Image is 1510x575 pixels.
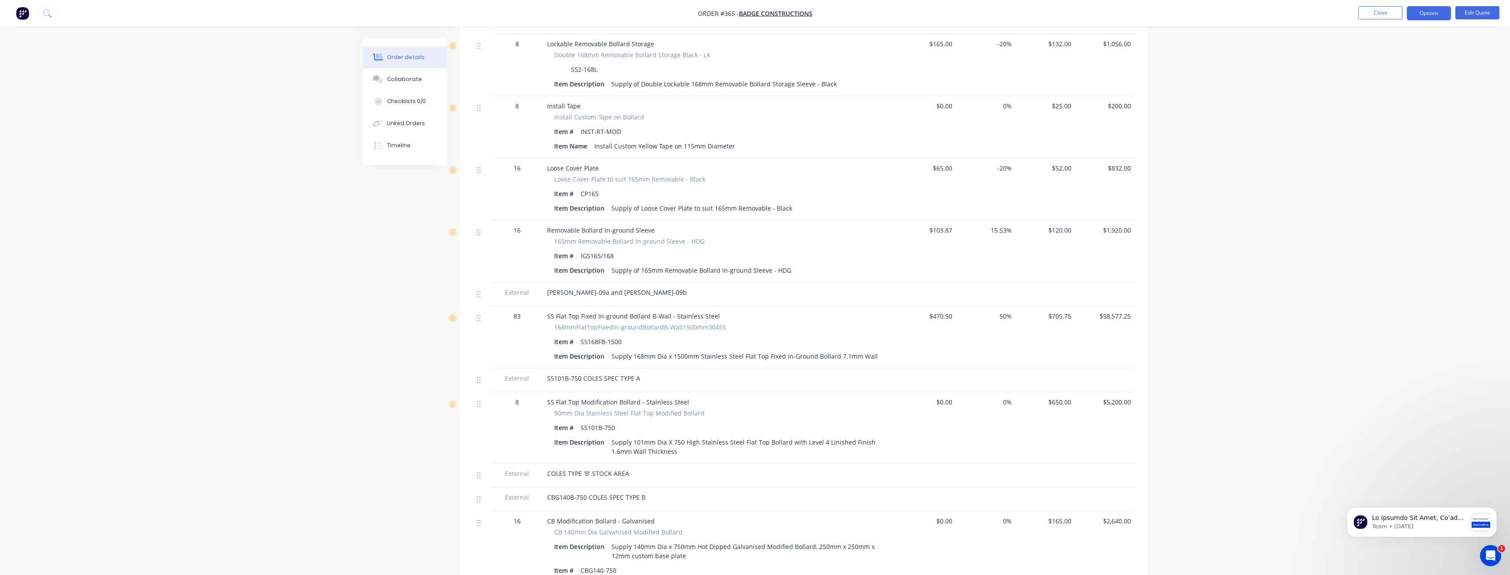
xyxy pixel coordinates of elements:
span: $52.00 [1019,163,1071,173]
div: Item # [554,249,577,262]
span: 15.53% [959,226,1012,235]
span: $5,200.00 [1078,397,1131,407]
span: $25.00 [1019,101,1071,111]
span: -20% [959,163,1012,173]
span: $2,640.00 [1078,516,1131,526]
span: Install Tape [547,102,581,110]
span: 16 [514,163,521,173]
div: Item # [554,421,577,434]
div: SS168FB-1500 [577,335,625,348]
span: External [494,493,540,502]
span: [PERSON_NAME]-09a and [PERSON_NAME]-09b [547,288,687,297]
span: $650.00 [1019,397,1071,407]
span: 0% [959,101,1012,111]
div: Supply of Double Lockable 168mm Removable Bollard Storage Sleeve - Black [608,78,840,90]
button: Edit Quote [1455,6,1499,19]
span: 168mmFlatTopFixedIn-groundBollardB-Wall1500mm304SS [554,323,726,332]
div: Timeline [387,141,410,149]
div: Item Description [554,350,608,363]
span: Loose Cover Plate to suit 165mm Removable - Black [554,174,705,184]
span: External [494,374,540,383]
div: Linked Orders [387,119,425,127]
span: $103.87 [900,226,952,235]
span: CB 140mm Dia Galvanised Modified Bollard [554,527,682,537]
img: Factory [16,7,29,20]
span: $470.50 [900,312,952,321]
span: CB Modification Bollard - Galvanised [547,517,655,525]
span: External [494,469,540,478]
span: Lockable Removable Bollard Storage [547,40,654,48]
span: -20% [959,39,1012,48]
div: Order details [387,53,425,61]
div: Item # [554,187,577,200]
span: $0.00 [900,516,952,526]
span: Install Custom Tape on Bollard [554,112,644,122]
div: IGS165/168 [577,249,617,262]
div: Supply of 165mm Removable Bollard In-ground Sleeve - HDG [608,264,795,277]
p: Message from Team, sent 2w ago [38,33,134,41]
span: 50% [959,312,1012,321]
span: Loose Cover Plate [547,164,599,172]
button: Collaborate [363,68,447,90]
button: Close [1358,6,1402,19]
div: Item Description [554,202,608,215]
span: COLES TYPE 'B' STOCK AREA [547,469,629,478]
button: Order details [363,46,447,68]
span: $0.00 [900,397,952,407]
div: Item Description [554,540,608,553]
span: 0% [959,397,1012,407]
span: $0.00 [900,101,952,111]
button: Timeline [363,134,447,156]
span: 0% [959,516,1012,526]
button: Options [1407,6,1451,20]
span: $132.00 [1019,39,1071,48]
span: $832.00 [1078,163,1131,173]
button: Linked Orders [363,112,447,134]
span: 16 [514,516,521,526]
div: Checklists 0/0 [387,97,426,105]
span: $705.75 [1019,312,1071,321]
span: 16 [514,226,521,235]
span: 165mm Removable Bollard In-ground Sleeve - HDG [554,237,705,246]
div: Supply 168mm Dia x 1500mm Stainless Steel Flat Top Fixed In-Ground Bollard 7.1mm Wall [608,350,881,363]
span: 8 [515,101,519,111]
div: Collaborate [387,75,422,83]
iframe: Intercom live chat [1480,545,1501,566]
span: 83 [514,312,521,321]
div: Item Description [554,78,608,90]
div: Item Description [554,436,608,449]
span: SS Flat Top Fixed In-ground Bollard B-Wall - Stainless Steel [547,312,720,320]
span: CBG140B-750 COLES SPEC TYPE B [547,493,645,501]
span: $58,577.25 [1078,312,1131,321]
span: 8 [515,39,519,48]
div: INST-RT-MOD [577,125,625,138]
span: SS Flat Top Modification Bollard - Stainless Steel [547,398,689,406]
div: Item # [554,335,577,348]
span: $1,056.00 [1078,39,1131,48]
span: $200.00 [1078,101,1131,111]
span: SS101B-750 COLES SPEC TYPE A [547,374,640,382]
span: $165.00 [1019,516,1071,526]
span: Removable Bollard In-ground Sleeve [547,226,655,234]
iframe: Intercom notifications message [1334,490,1510,551]
span: Order #365 - [698,9,739,18]
span: Badge Constructions [739,9,813,18]
div: CP165 [577,187,602,200]
span: $1,920.00 [1078,226,1131,235]
span: External [494,288,540,297]
div: Supply 101mm Dia X 750 High Stainless Steel Flat Top Bollard with Level 4 Linished Finish 1.6mm W... [608,436,879,458]
div: Install Custom Yellow Tape on 115mm Diameter [591,140,738,152]
div: Supply of Loose Cover Plate to suit 165mm Removable - Black [608,202,796,215]
span: Lo Ipsumdo Sit Amet, Co’ad elitse doe temp incididu utlabor etdolorem al enim admi veniamqu nos e... [38,25,132,531]
div: Supply 140mm Dia x 750mm Hot Dipped Galvanised Modified Bollard, 250mm x 250mm x 12mm custom base... [608,540,886,562]
span: $165.00 [900,39,952,48]
span: 1 [1498,545,1505,552]
span: Double 168mm Removable Bollard Storage Black - LK [554,50,711,59]
div: SS2-168L [567,63,601,76]
div: SS101B-750 [577,421,619,434]
span: $65.00 [900,163,952,173]
div: Item # [554,125,577,138]
div: Item Name [554,140,591,152]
